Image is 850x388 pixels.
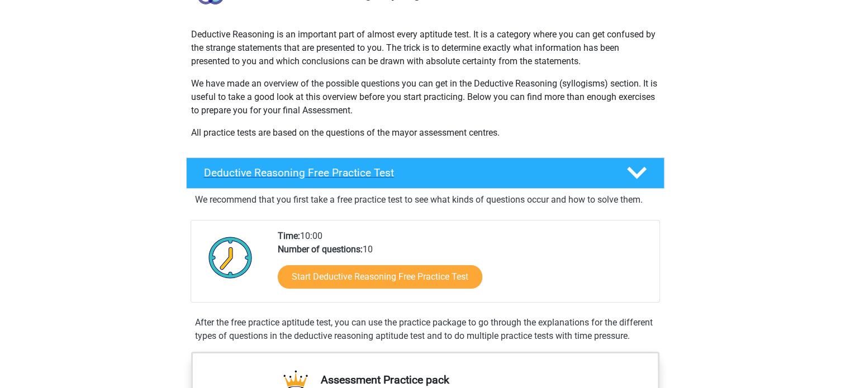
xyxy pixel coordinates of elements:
p: Deductive Reasoning is an important part of almost every aptitude test. It is a category where yo... [191,28,659,68]
p: We have made an overview of the possible questions you can get in the Deductive Reasoning (syllog... [191,77,659,117]
p: We recommend that you first take a free practice test to see what kinds of questions occur and ho... [195,193,656,207]
a: Deductive Reasoning Free Practice Test [182,157,669,189]
div: After the free practice aptitude test, you can use the practice package to go through the explana... [191,316,660,343]
b: Time: [278,231,300,241]
b: Number of questions: [278,244,363,255]
h4: Deductive Reasoning Free Practice Test [204,166,609,179]
a: Start Deductive Reasoning Free Practice Test [278,265,482,289]
p: All practice tests are based on the questions of the mayor assessment centres. [191,126,659,140]
div: 10:00 10 [269,229,659,302]
img: Clock [202,229,259,285]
